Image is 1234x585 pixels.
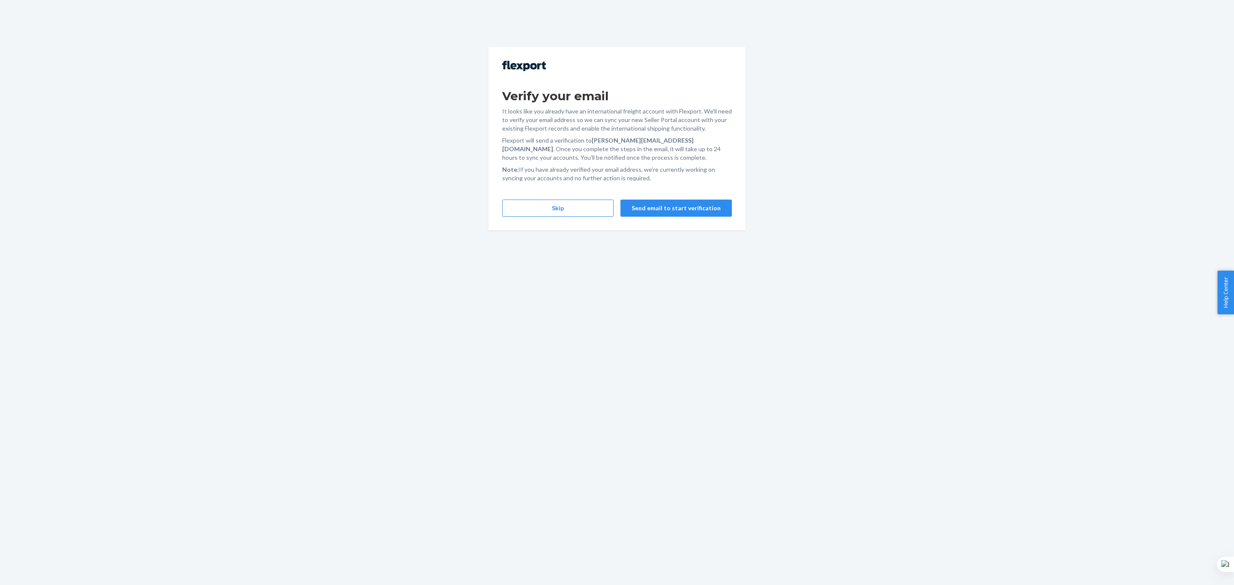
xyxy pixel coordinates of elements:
p: It looks like you already have an international freight account with Flexport. We'll need to veri... [502,107,732,133]
h1: Verify your email [502,88,732,104]
strong: Note: [502,166,519,173]
button: Send email to start verification [620,200,732,217]
button: Help Center [1217,271,1234,314]
img: Flexport logo [502,61,546,71]
p: If you have already verified your email address, we're currently working on syncing your accounts... [502,165,732,182]
button: Skip [502,200,614,217]
p: Flexport will send a verification to . Once you complete the steps in the email, it will take up ... [502,136,732,162]
strong: [PERSON_NAME][EMAIL_ADDRESS][DOMAIN_NAME] [502,137,694,152]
